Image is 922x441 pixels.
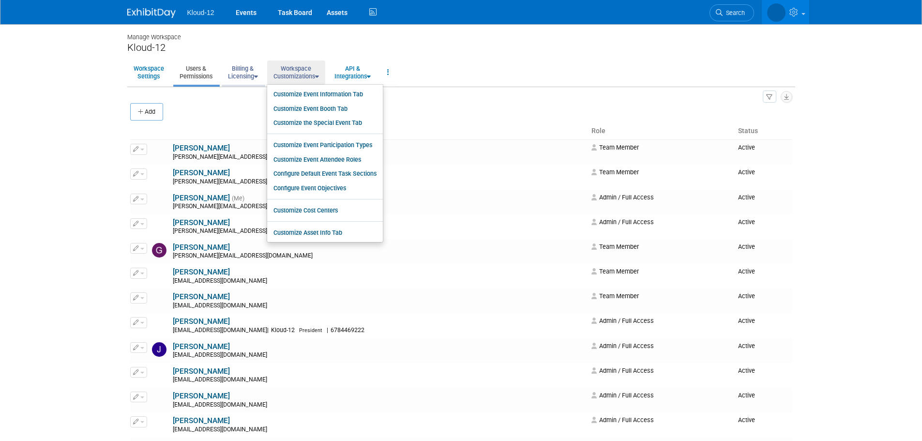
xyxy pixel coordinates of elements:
[738,367,755,374] span: Active
[173,426,585,434] div: [EMAIL_ADDRESS][DOMAIN_NAME]
[127,24,795,42] div: Manage Workspace
[267,181,383,196] a: Configure Event Objectives
[152,194,166,208] img: Erin Grigsby
[173,416,230,425] a: [PERSON_NAME]
[591,392,654,399] span: Admin / Full Access
[152,416,166,431] img: Michael Ulmer
[591,168,639,176] span: Team Member
[173,144,230,152] a: [PERSON_NAME]
[152,243,166,258] img: Gracie Boamah
[173,218,230,227] a: [PERSON_NAME]
[738,392,755,399] span: Active
[173,317,230,326] a: [PERSON_NAME]
[267,226,383,240] a: Customize Asset Info Tab
[173,302,585,310] div: [EMAIL_ADDRESS][DOMAIN_NAME]
[152,168,166,183] img: Brian McGill
[591,243,639,250] span: Team Member
[267,327,269,334] span: |
[738,218,755,226] span: Active
[152,268,166,282] img: Jaimee Ulmer
[173,252,585,260] div: [PERSON_NAME][EMAIL_ADDRESS][DOMAIN_NAME]
[173,243,230,252] a: [PERSON_NAME]
[738,317,755,324] span: Active
[173,268,230,276] a: [PERSON_NAME]
[267,203,383,218] a: Customize Cost Centers
[173,376,585,384] div: [EMAIL_ADDRESS][DOMAIN_NAME]
[152,367,166,381] img: Kathryn Zhang
[723,9,745,16] span: Search
[152,292,166,307] img: James Stallworth III
[222,61,264,84] a: Billing &Licensing
[173,342,230,351] a: [PERSON_NAME]
[130,103,163,121] button: Add
[327,327,328,334] span: |
[591,317,654,324] span: Admin / Full Access
[267,102,383,116] a: Customize Event Booth Tab
[328,327,367,334] span: 6784469222
[267,87,383,102] a: Customize Event Information Tab
[152,317,166,332] img: Jason Ulmer
[738,168,755,176] span: Active
[328,61,377,84] a: API &Integrations
[152,218,166,233] img: Gabriela Bravo-Chigwere
[173,351,585,359] div: [EMAIL_ADDRESS][DOMAIN_NAME]
[173,392,230,400] a: [PERSON_NAME]
[591,194,654,201] span: Admin / Full Access
[299,327,322,334] span: President
[173,203,585,211] div: [PERSON_NAME][EMAIL_ADDRESS][DOMAIN_NAME]
[152,144,166,158] img: Brandon Burleigh
[173,153,585,161] div: [PERSON_NAME][EMAIL_ADDRESS][DOMAIN_NAME]
[588,123,734,139] th: Role
[173,61,219,84] a: Users &Permissions
[591,292,639,300] span: Team Member
[738,194,755,201] span: Active
[127,8,176,18] img: ExhibitDay
[187,9,214,16] span: Kloud-12
[591,367,654,374] span: Admin / Full Access
[591,144,639,151] span: Team Member
[738,292,755,300] span: Active
[267,152,383,167] a: Customize Event Attendee Roles
[267,116,383,130] a: Customize the Special Event Tab
[173,194,230,202] a: [PERSON_NAME]
[152,392,166,406] img: Kelli Martines
[591,416,654,424] span: Admin / Full Access
[173,178,585,186] div: [PERSON_NAME][EMAIL_ADDRESS][DOMAIN_NAME]
[173,168,230,177] a: [PERSON_NAME]
[738,416,755,424] span: Active
[269,327,298,334] span: Kloud-12
[738,144,755,151] span: Active
[173,228,585,235] div: [PERSON_NAME][EMAIL_ADDRESS][DOMAIN_NAME]
[591,342,654,350] span: Admin / Full Access
[591,218,654,226] span: Admin / Full Access
[267,167,383,181] a: Configure Default Event Task Sections
[232,195,244,202] span: (Me)
[738,342,755,350] span: Active
[710,4,754,21] a: Search
[767,3,786,22] img: Erin Grigsby
[127,42,795,54] div: Kloud-12
[738,243,755,250] span: Active
[734,123,792,139] th: Status
[267,138,383,152] a: Customize Event Participation Types
[267,61,325,84] a: WorkspaceCustomizations
[738,268,755,275] span: Active
[591,268,639,275] span: Team Member
[152,342,166,357] img: Jonah Matthes
[173,401,585,409] div: [EMAIL_ADDRESS][DOMAIN_NAME]
[173,277,585,285] div: [EMAIL_ADDRESS][DOMAIN_NAME]
[173,292,230,301] a: [PERSON_NAME]
[173,327,585,335] div: [EMAIL_ADDRESS][DOMAIN_NAME]
[173,367,230,376] a: [PERSON_NAME]
[127,61,170,84] a: WorkspaceSettings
